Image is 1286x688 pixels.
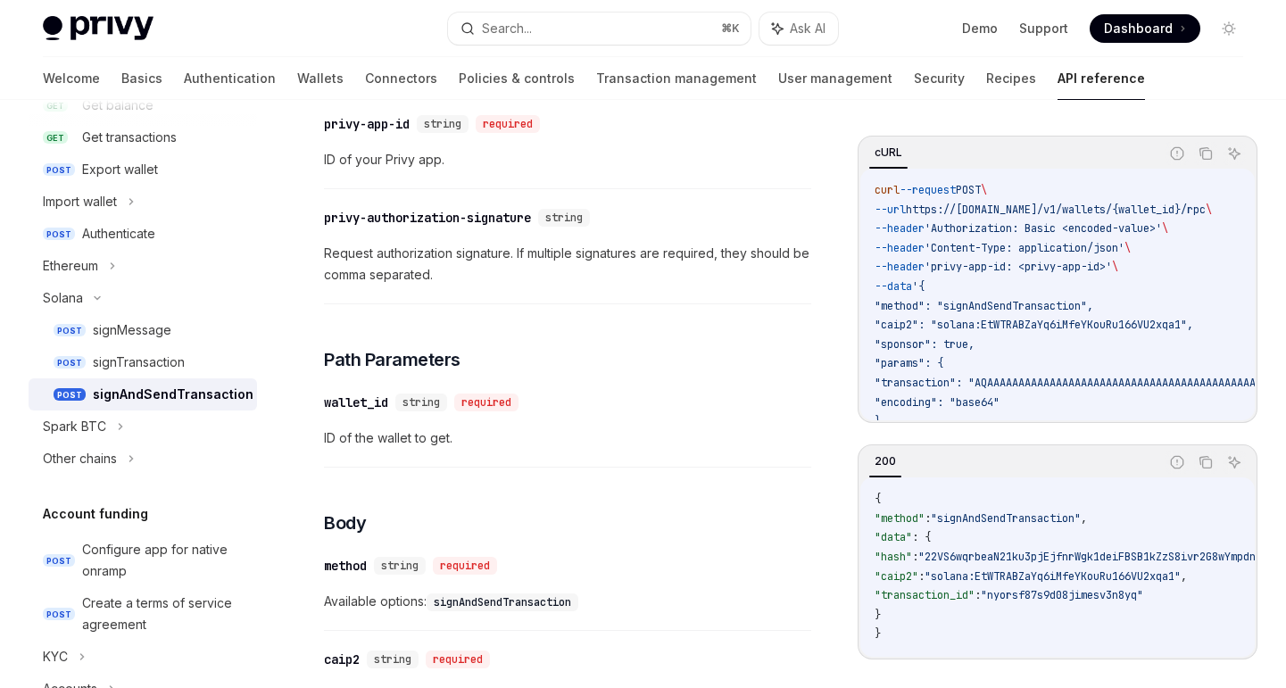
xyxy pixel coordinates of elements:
[875,588,975,602] span: "transaction_id"
[875,260,925,274] span: --header
[324,209,531,227] div: privy-authorization-signature
[324,510,366,535] span: Body
[324,427,811,449] span: ID of the wallet to get.
[1058,57,1145,100] a: API reference
[43,16,153,41] img: light logo
[1194,142,1217,165] button: Copy the contents from the code block
[790,20,826,37] span: Ask AI
[433,557,497,575] div: required
[82,593,246,635] div: Create a terms of service agreement
[324,115,410,133] div: privy-app-id
[869,451,901,472] div: 200
[82,223,155,245] div: Authenticate
[981,588,1143,602] span: "nyorsf87s9d08jimesv3n8yq"
[875,414,881,428] span: }
[43,131,68,145] span: GET
[1081,511,1087,526] span: ,
[875,279,912,294] span: --data
[54,356,86,369] span: POST
[43,57,100,100] a: Welcome
[476,115,540,133] div: required
[43,228,75,241] span: POST
[43,503,148,525] h5: Account funding
[986,57,1036,100] a: Recipes
[365,57,437,100] a: Connectors
[875,626,881,641] span: }
[875,608,881,622] span: }
[875,530,912,544] span: "data"
[1019,20,1068,37] a: Support
[297,57,344,100] a: Wallets
[1206,203,1212,217] span: \
[43,255,98,277] div: Ethereum
[875,299,1093,313] span: "method": "signAndSendTransaction",
[324,347,460,372] span: Path Parameters
[981,183,987,197] span: \
[1162,221,1168,236] span: \
[43,448,117,469] div: Other chains
[1223,451,1246,474] button: Ask AI
[875,318,1193,332] span: "caip2": "solana:EtWTRABZaYq6iMfeYKouRu166VU2xqa1",
[29,121,257,153] a: GETGet transactions
[324,557,367,575] div: method
[925,241,1124,255] span: 'Content-Type: application/json'
[956,183,981,197] span: POST
[1166,451,1189,474] button: Report incorrect code
[43,191,117,212] div: Import wallet
[875,569,918,584] span: "caip2"
[93,352,185,373] div: signTransaction
[29,314,257,346] a: POSTsignMessage
[778,57,892,100] a: User management
[1223,142,1246,165] button: Ask AI
[1181,569,1187,584] span: ,
[906,203,1206,217] span: https://[DOMAIN_NAME]/v1/wallets/{wallet_id}/rpc
[925,511,931,526] span: :
[875,203,906,217] span: --url
[1194,451,1217,474] button: Copy the contents from the code block
[454,394,519,411] div: required
[482,18,532,39] div: Search...
[912,530,931,544] span: : {
[43,416,106,437] div: Spark BTC
[402,395,440,410] span: string
[381,559,419,573] span: string
[962,20,998,37] a: Demo
[875,550,912,564] span: "hash"
[374,652,411,667] span: string
[1090,14,1200,43] a: Dashboard
[875,356,943,370] span: "params": {
[912,550,918,564] span: :
[43,287,83,309] div: Solana
[875,221,925,236] span: --header
[82,127,177,148] div: Get transactions
[43,163,75,177] span: POST
[426,651,490,668] div: required
[1124,241,1131,255] span: \
[29,153,257,186] a: POSTExport wallet
[43,608,75,621] span: POST
[43,554,75,568] span: POST
[82,159,158,180] div: Export wallet
[184,57,276,100] a: Authentication
[912,279,925,294] span: '{
[1112,260,1118,274] span: \
[93,384,253,405] div: signAndSendTransaction
[424,117,461,131] span: string
[875,395,1000,410] span: "encoding": "base64"
[29,587,257,641] a: POSTCreate a terms of service agreement
[82,539,246,582] div: Configure app for native onramp
[875,183,900,197] span: curl
[54,324,86,337] span: POST
[448,12,751,45] button: Search...⌘K
[875,241,925,255] span: --header
[324,651,360,668] div: caip2
[54,388,86,402] span: POST
[1215,14,1243,43] button: Toggle dark mode
[324,149,811,170] span: ID of your Privy app.
[545,211,583,225] span: string
[324,591,811,612] span: Available options:
[721,21,740,36] span: ⌘ K
[925,260,1112,274] span: 'privy-app-id: <privy-app-id>'
[121,57,162,100] a: Basics
[875,511,925,526] span: "method"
